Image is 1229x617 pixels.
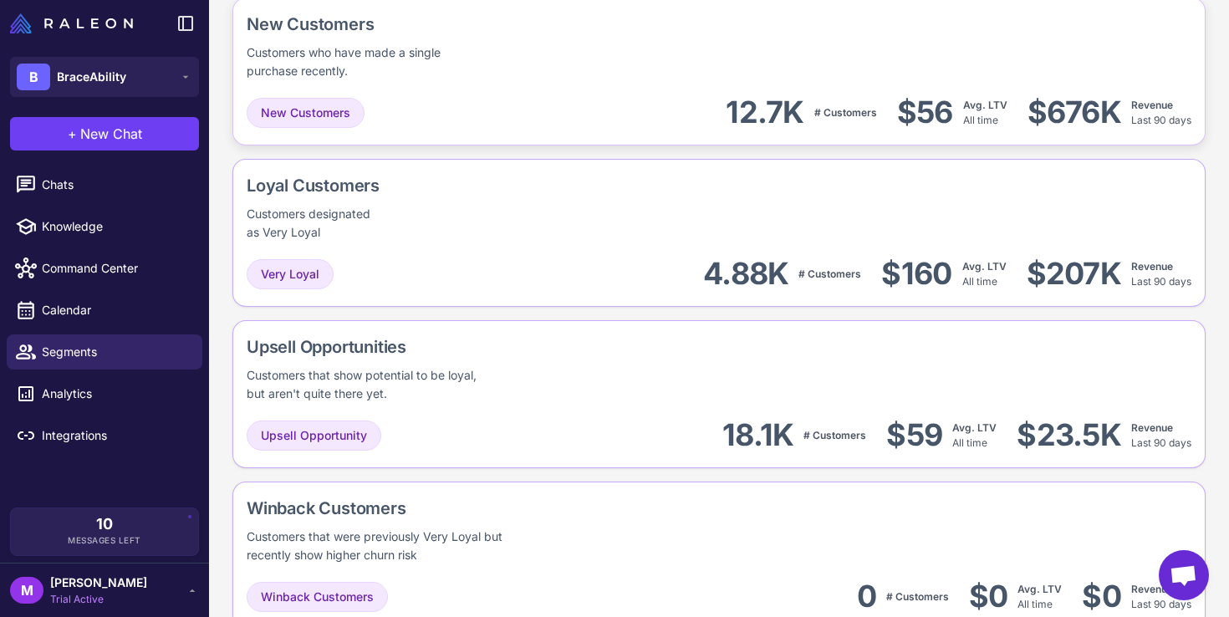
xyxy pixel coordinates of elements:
[10,57,199,97] button: BBraceAbility
[726,94,803,131] div: 12.7K
[881,255,951,293] div: $160
[42,385,189,403] span: Analytics
[247,528,533,564] div: Customers that were previously Very Loyal but recently show higher churn risk
[10,13,133,33] img: Raleon Logo
[1017,416,1121,454] div: $23.5K
[1131,260,1173,273] span: Revenue
[247,496,676,521] div: Winback Customers
[814,106,877,119] span: # Customers
[969,578,1008,615] div: $0
[10,577,43,604] div: M
[952,421,997,434] span: Avg. LTV
[952,421,997,451] div: All time
[803,429,866,441] span: # Customers
[886,590,949,603] span: # Customers
[1028,94,1121,131] div: $676K
[962,259,1007,289] div: All time
[42,343,189,361] span: Segments
[1017,583,1062,595] span: Avg. LTV
[247,366,496,403] div: Customers that show potential to be loyal, but aren't quite there yet.
[1131,421,1191,451] div: Last 90 days
[261,265,319,283] span: Very Loyal
[1027,255,1121,293] div: $207K
[7,334,202,370] a: Segments
[963,99,1007,111] span: Avg. LTV
[1017,582,1062,612] div: All time
[7,418,202,453] a: Integrations
[798,268,861,280] span: # Customers
[50,574,147,592] span: [PERSON_NAME]
[857,578,876,615] div: 0
[247,173,447,198] div: Loyal Customers
[7,251,202,286] a: Command Center
[1082,578,1121,615] div: $0
[247,334,620,359] div: Upsell Opportunities
[1131,421,1173,434] span: Revenue
[722,416,793,454] div: 18.1K
[261,588,374,606] span: Winback Customers
[7,376,202,411] a: Analytics
[57,68,126,86] span: BraceAbility
[1131,582,1191,612] div: Last 90 days
[42,176,189,194] span: Chats
[7,167,202,202] a: Chats
[96,517,113,532] span: 10
[10,117,199,150] button: +New Chat
[68,534,141,547] span: Messages Left
[962,260,1007,273] span: Avg. LTV
[17,64,50,90] div: B
[1159,550,1209,600] a: Open chat
[1131,99,1173,111] span: Revenue
[963,98,1007,128] div: All time
[80,124,142,144] span: New Chat
[1131,98,1191,128] div: Last 90 days
[1131,583,1173,595] span: Revenue
[1131,259,1191,289] div: Last 90 days
[42,426,189,445] span: Integrations
[42,301,189,319] span: Calendar
[247,205,380,242] div: Customers designated as Very Loyal
[42,217,189,236] span: Knowledge
[7,293,202,328] a: Calendar
[247,12,545,37] div: New Customers
[247,43,446,80] div: Customers who have made a single purchase recently.
[261,426,367,445] span: Upsell Opportunity
[897,94,953,131] div: $56
[50,592,147,607] span: Trial Active
[703,255,788,293] div: 4.88K
[886,416,942,454] div: $59
[68,124,77,144] span: +
[42,259,189,278] span: Command Center
[7,209,202,244] a: Knowledge
[261,104,350,122] span: New Customers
